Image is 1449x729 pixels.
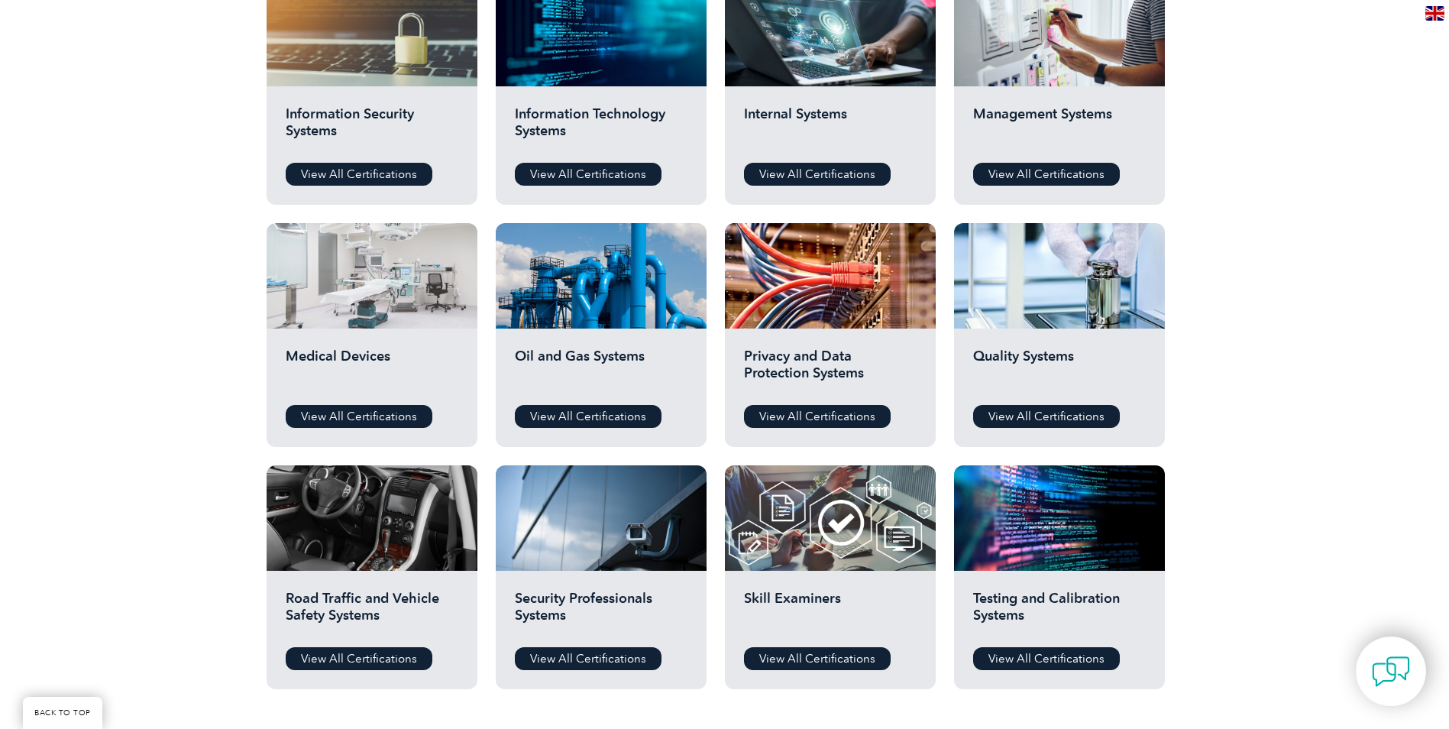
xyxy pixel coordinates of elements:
a: View All Certifications [286,163,432,186]
h2: Road Traffic and Vehicle Safety Systems [286,590,458,636]
h2: Medical Devices [286,348,458,394]
a: View All Certifications [973,647,1120,670]
img: en [1425,6,1444,21]
h2: Information Security Systems [286,105,458,151]
h2: Quality Systems [973,348,1146,394]
a: View All Certifications [515,405,661,428]
h2: Testing and Calibration Systems [973,590,1146,636]
a: View All Certifications [286,647,432,670]
a: BACK TO TOP [23,697,102,729]
h2: Skill Examiners [744,590,917,636]
a: View All Certifications [973,163,1120,186]
a: View All Certifications [515,163,661,186]
h2: Privacy and Data Protection Systems [744,348,917,394]
a: View All Certifications [744,647,891,670]
h2: Internal Systems [744,105,917,151]
h2: Security Professionals Systems [515,590,687,636]
a: View All Certifications [973,405,1120,428]
h2: Oil and Gas Systems [515,348,687,394]
a: View All Certifications [744,405,891,428]
h2: Management Systems [973,105,1146,151]
a: View All Certifications [744,163,891,186]
a: View All Certifications [286,405,432,428]
h2: Information Technology Systems [515,105,687,151]
a: View All Certifications [515,647,661,670]
img: contact-chat.png [1372,653,1410,691]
